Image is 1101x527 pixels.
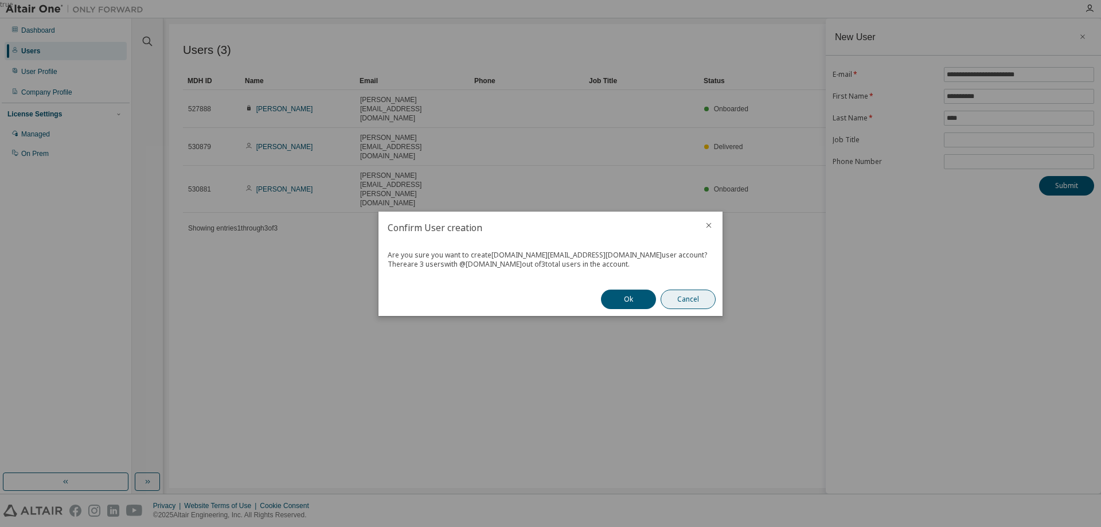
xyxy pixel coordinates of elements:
div: There are 3 users with @ [DOMAIN_NAME] out of 3 total users in the account. [388,260,713,269]
button: Cancel [661,290,716,309]
div: Are you sure you want to create [DOMAIN_NAME][EMAIL_ADDRESS][DOMAIN_NAME] user account? [388,251,713,260]
button: close [704,221,713,230]
button: Ok [601,290,656,309]
h2: Confirm User creation [378,212,695,244]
